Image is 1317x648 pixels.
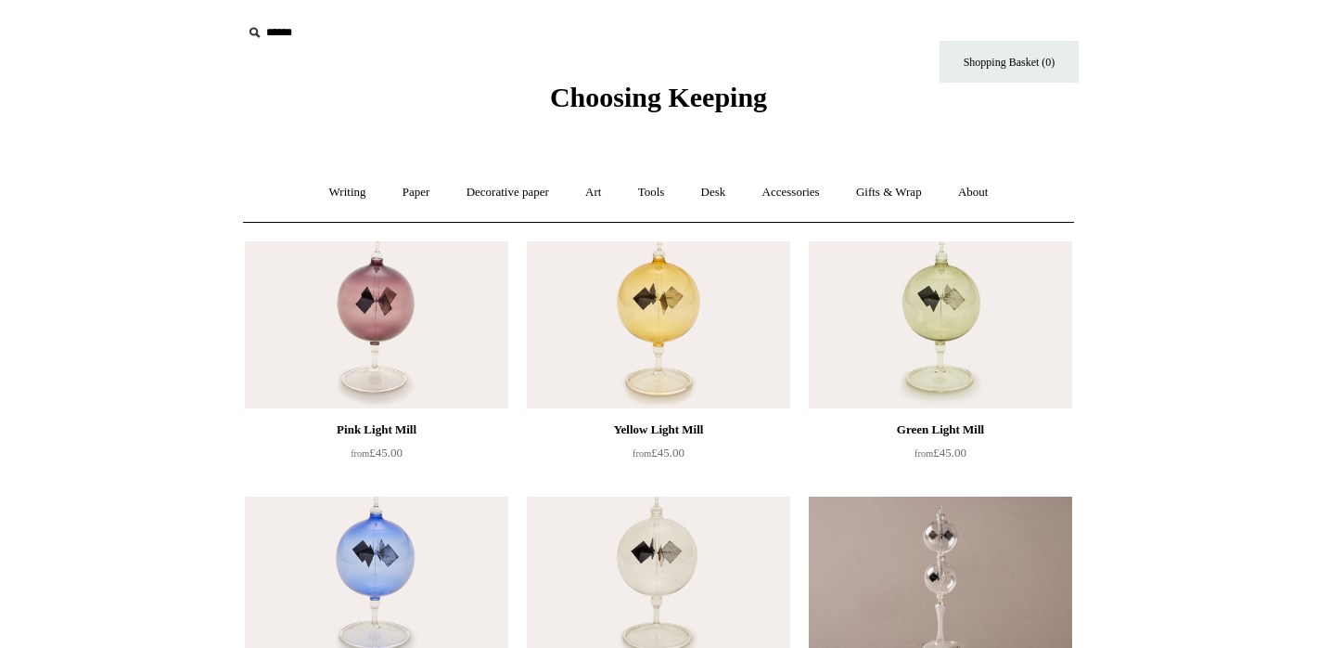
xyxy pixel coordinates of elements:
div: Green Light Mill [813,419,1068,441]
a: Gifts & Wrap [839,168,939,217]
div: Yellow Light Mill [531,419,786,441]
a: Yellow Light Mill from£45.00 [527,419,790,495]
span: £45.00 [914,446,966,460]
span: £45.00 [633,446,684,460]
span: from [351,448,369,459]
a: Shopping Basket (0) [940,41,1079,83]
span: Choosing Keeping [550,82,767,112]
a: Yellow Light Mill Yellow Light Mill [527,241,790,408]
a: Green Light Mill Green Light Mill [809,241,1072,408]
div: Pink Light Mill [249,419,504,441]
a: Pink Light Mill from£45.00 [245,419,508,495]
span: £45.00 [351,446,403,460]
span: from [633,448,651,459]
a: Desk [684,168,743,217]
a: Pink Light Mill Pink Light Mill [245,241,508,408]
a: Writing [313,168,383,217]
a: Choosing Keeping [550,97,767,110]
img: Green Light Mill [809,241,1072,408]
img: Yellow Light Mill [527,241,790,408]
a: Green Light Mill from£45.00 [809,419,1072,495]
a: Art [569,168,618,217]
img: Pink Light Mill [245,241,508,408]
a: Decorative paper [450,168,566,217]
a: Paper [386,168,447,217]
a: Accessories [746,168,837,217]
a: About [941,168,1005,217]
span: from [914,448,933,459]
a: Tools [621,168,682,217]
